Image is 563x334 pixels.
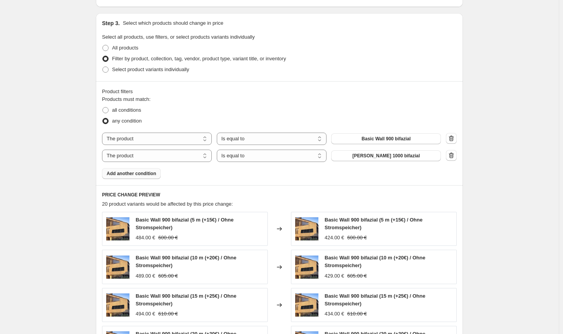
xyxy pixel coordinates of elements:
div: 484.00 € [136,234,155,242]
span: Basic Wall 900 bifazial (10 m (+20€) / Ohne Stromspeicher) [136,255,236,268]
span: All products [112,45,138,51]
span: Basic Wall 900 bifazial (5 m (+15€) / Ohne Stromspeicher) [325,217,422,230]
strike: 605.00 € [158,272,178,280]
span: any condition [112,118,142,124]
button: Add another condition [102,168,161,179]
h6: PRICE CHANGE PREVIEW [102,192,457,198]
img: BasicWall890bifazial_80x.webp [295,256,318,279]
strike: 600.00 € [347,234,367,242]
strike: 600.00 € [158,234,178,242]
span: Filter by product, collection, tag, vendor, product type, variant title, or inventory [112,56,286,61]
img: BasicWall890bifazial_80x.webp [295,293,318,317]
div: 429.00 € [325,272,344,280]
span: Add another condition [107,170,156,177]
div: Product filters [102,88,457,95]
span: all conditions [112,107,141,113]
div: 424.00 € [325,234,344,242]
span: Basic Wall 900 bifazial (10 m (+20€) / Ohne Stromspeicher) [325,255,425,268]
img: BasicWall890bifazial_80x.webp [106,293,129,317]
img: BasicWall890bifazial_80x.webp [106,217,129,240]
span: [PERSON_NAME] 1000 bifazial [352,153,420,159]
span: Basic Wall 900 bifazial (5 m (+15€) / Ohne Stromspeicher) [136,217,233,230]
strike: 610.00 € [158,310,178,318]
span: Select product variants individually [112,66,189,72]
span: Select all products, use filters, or select products variants individually [102,34,255,40]
div: 494.00 € [136,310,155,318]
p: Select which products should change in price [123,19,223,27]
span: Basic Wall 900 bifazial [362,136,411,142]
span: Products must match: [102,96,151,102]
img: BasicWall890bifazial_80x.webp [106,256,129,279]
span: Basic Wall 900 bifazial (15 m (+25€) / Ohne Stromspeicher) [136,293,236,307]
h2: Step 3. [102,19,120,27]
div: 489.00 € [136,272,155,280]
strike: 605.00 € [347,272,367,280]
img: BasicWall890bifazial_80x.webp [295,217,318,240]
div: 434.00 € [325,310,344,318]
span: Basic Wall 900 bifazial (15 m (+25€) / Ohne Stromspeicher) [325,293,425,307]
span: 20 product variants would be affected by this price change: [102,201,233,207]
strike: 610.00 € [347,310,367,318]
button: Max Wall 1000 bifazial [331,150,441,161]
button: Basic Wall 900 bifazial [331,133,441,144]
